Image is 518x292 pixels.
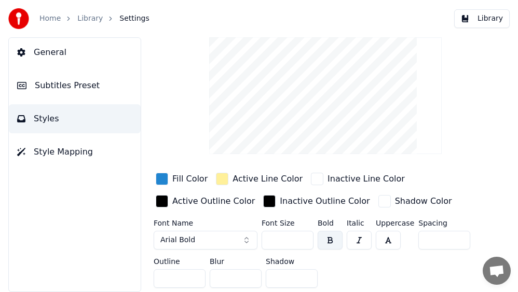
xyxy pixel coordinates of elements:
div: Inactive Outline Color [280,195,370,207]
div: Inactive Line Color [328,173,405,185]
a: Home [39,13,61,24]
label: Italic [347,219,372,227]
span: Arial Bold [160,235,195,245]
label: Outline [154,258,206,265]
span: Settings [119,13,149,24]
label: Font Size [262,219,313,227]
div: Active Outline Color [172,195,255,207]
label: Uppercase [376,219,414,227]
label: Shadow [266,258,318,265]
button: Inactive Line Color [309,171,407,187]
button: Subtitles Preset [9,71,141,100]
label: Blur [210,258,262,265]
div: Active Line Color [233,173,303,185]
label: Bold [318,219,343,227]
a: Library [77,13,103,24]
img: youka [8,8,29,29]
button: Styles [9,104,141,133]
button: General [9,38,141,67]
div: Shadow Color [395,195,452,207]
button: Inactive Outline Color [261,193,372,210]
span: General [34,46,66,59]
button: Fill Color [154,171,210,187]
label: Font Name [154,219,257,227]
button: Active Line Color [214,171,305,187]
a: Open chat [483,257,511,285]
nav: breadcrumb [39,13,149,24]
button: Style Mapping [9,137,141,166]
label: Spacing [418,219,470,227]
span: Styles [34,113,59,125]
button: Shadow Color [376,193,454,210]
div: Fill Color [172,173,208,185]
button: Active Outline Color [154,193,257,210]
span: Style Mapping [34,146,93,158]
button: Library [454,9,510,28]
span: Subtitles Preset [35,79,100,92]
